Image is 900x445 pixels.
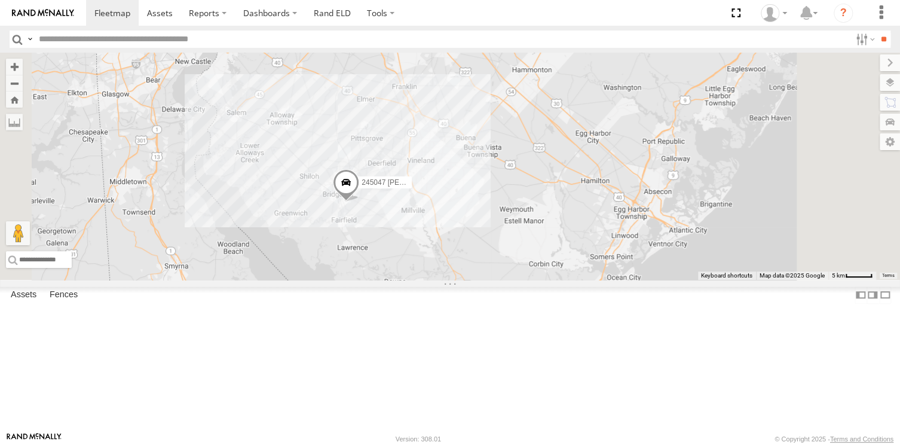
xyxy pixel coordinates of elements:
a: Visit our Website [7,433,62,445]
div: Version: 308.01 [396,435,441,443]
label: Fences [44,286,84,303]
label: Map Settings [880,133,900,150]
a: Terms and Conditions [830,435,893,443]
label: Measure [6,114,23,130]
label: Search Filter Options [851,31,877,48]
button: Map Scale: 5 km per 42 pixels [828,272,876,280]
img: rand-logo.svg [12,9,74,17]
label: Dock Summary Table to the Left [855,286,867,304]
label: Assets [5,286,42,303]
button: Zoom in [6,59,23,75]
button: Keyboard shortcuts [701,272,752,280]
button: Zoom Home [6,92,23,108]
span: 245047 [PERSON_NAME] [362,179,446,187]
span: Map data ©2025 Google [760,272,825,279]
label: Dock Summary Table to the Right [867,286,878,304]
label: Search Query [25,31,35,48]
button: Drag Pegman onto the map to open Street View [6,221,30,245]
div: Dale Gerhard [757,4,791,22]
span: 5 km [832,272,845,279]
a: Terms (opens in new tab) [882,273,895,278]
button: Zoom out [6,75,23,92]
i: ? [834,4,853,23]
div: © Copyright 2025 - [775,435,893,443]
label: Hide Summary Table [879,286,891,304]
